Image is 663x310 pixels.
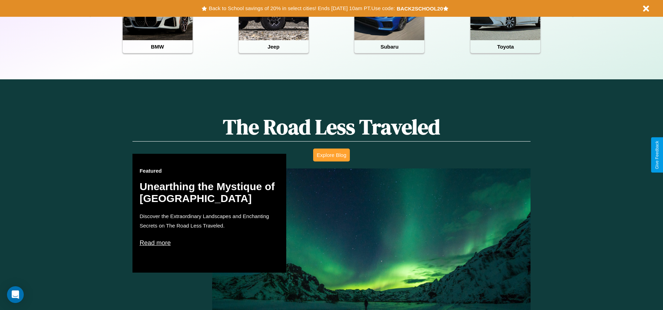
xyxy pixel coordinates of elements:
h3: Featured [139,168,279,174]
h4: Subaru [354,40,424,53]
p: Discover the Extraordinary Landscapes and Enchanting Secrets on The Road Less Traveled. [139,211,279,230]
h1: The Road Less Traveled [132,113,530,142]
p: Read more [139,237,279,248]
div: Open Intercom Messenger [7,286,24,303]
button: Back to School savings of 20% in select cities! Ends [DATE] 10am PT.Use code: [207,3,396,13]
button: Explore Blog [313,149,350,161]
h4: BMW [123,40,193,53]
h4: Jeep [239,40,309,53]
b: BACK2SCHOOL20 [397,6,443,12]
h2: Unearthing the Mystique of [GEOGRAPHIC_DATA] [139,181,279,204]
h4: Toyota [470,40,540,53]
div: Give Feedback [655,141,660,169]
